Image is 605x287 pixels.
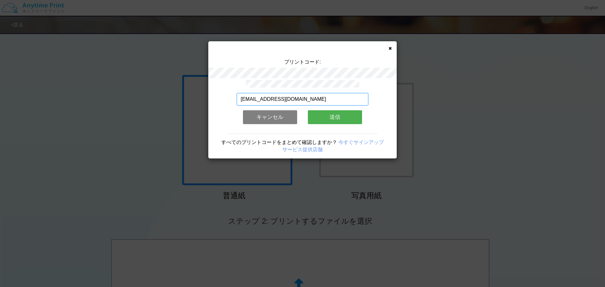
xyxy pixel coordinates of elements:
[282,147,323,152] a: サービス提供店舗
[338,140,384,145] a: 今すぐサインアップ
[237,93,369,106] input: メールアドレス
[308,110,362,124] button: 送信
[284,59,321,65] span: プリントコード:
[221,140,337,145] span: すべてのプリントコードをまとめて確認しますか？
[243,110,297,124] button: キャンセル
